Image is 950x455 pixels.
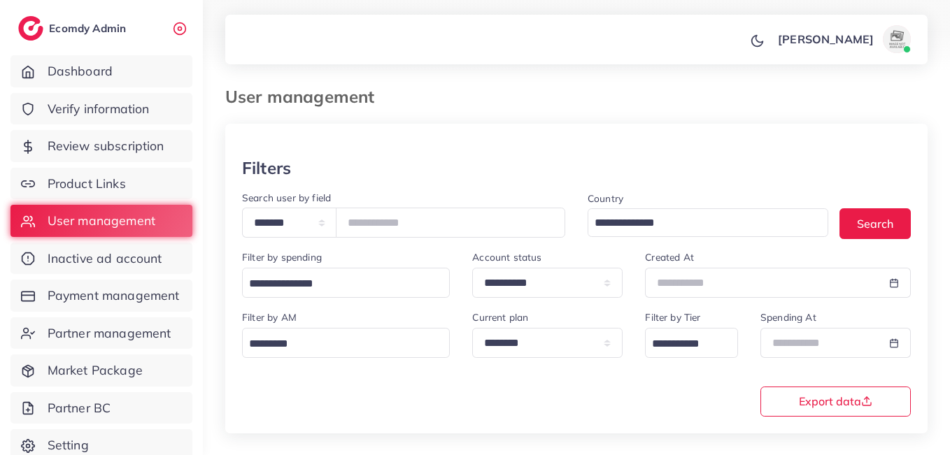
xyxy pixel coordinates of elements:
[10,392,192,424] a: Partner BC
[10,168,192,200] a: Product Links
[48,250,162,268] span: Inactive ad account
[770,25,916,53] a: [PERSON_NAME]avatar
[242,250,322,264] label: Filter by spending
[645,328,738,358] div: Search for option
[647,333,720,355] input: Search for option
[48,62,113,80] span: Dashboard
[472,250,541,264] label: Account status
[10,317,192,349] a: Partner management
[588,208,828,237] div: Search for option
[242,191,331,205] label: Search user by field
[225,87,385,107] h3: User management
[48,175,126,193] span: Product Links
[588,192,623,205] label: Country
[48,436,89,454] span: Setting
[760,387,911,417] button: Export data
[799,396,872,407] span: Export data
[590,212,810,234] input: Search for option
[244,273,432,295] input: Search for option
[645,250,694,264] label: Created At
[18,16,43,41] img: logo
[10,130,192,162] a: Review subscription
[10,93,192,125] a: Verify information
[242,158,291,178] h3: Filters
[839,208,911,238] button: Search
[760,310,816,324] label: Spending At
[242,268,450,298] div: Search for option
[10,55,192,87] a: Dashboard
[472,310,528,324] label: Current plan
[48,324,171,342] span: Partner management
[48,399,111,417] span: Partner BC
[48,100,150,118] span: Verify information
[883,25,911,53] img: avatar
[10,280,192,312] a: Payment management
[49,22,129,35] h2: Ecomdy Admin
[18,16,129,41] a: logoEcomdy Admin
[645,310,700,324] label: Filter by Tier
[242,328,450,358] div: Search for option
[10,205,192,237] a: User management
[48,361,143,380] span: Market Package
[242,310,297,324] label: Filter by AM
[10,354,192,387] a: Market Package
[244,333,432,355] input: Search for option
[48,137,164,155] span: Review subscription
[10,243,192,275] a: Inactive ad account
[778,31,874,48] p: [PERSON_NAME]
[48,212,155,230] span: User management
[48,287,180,305] span: Payment management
